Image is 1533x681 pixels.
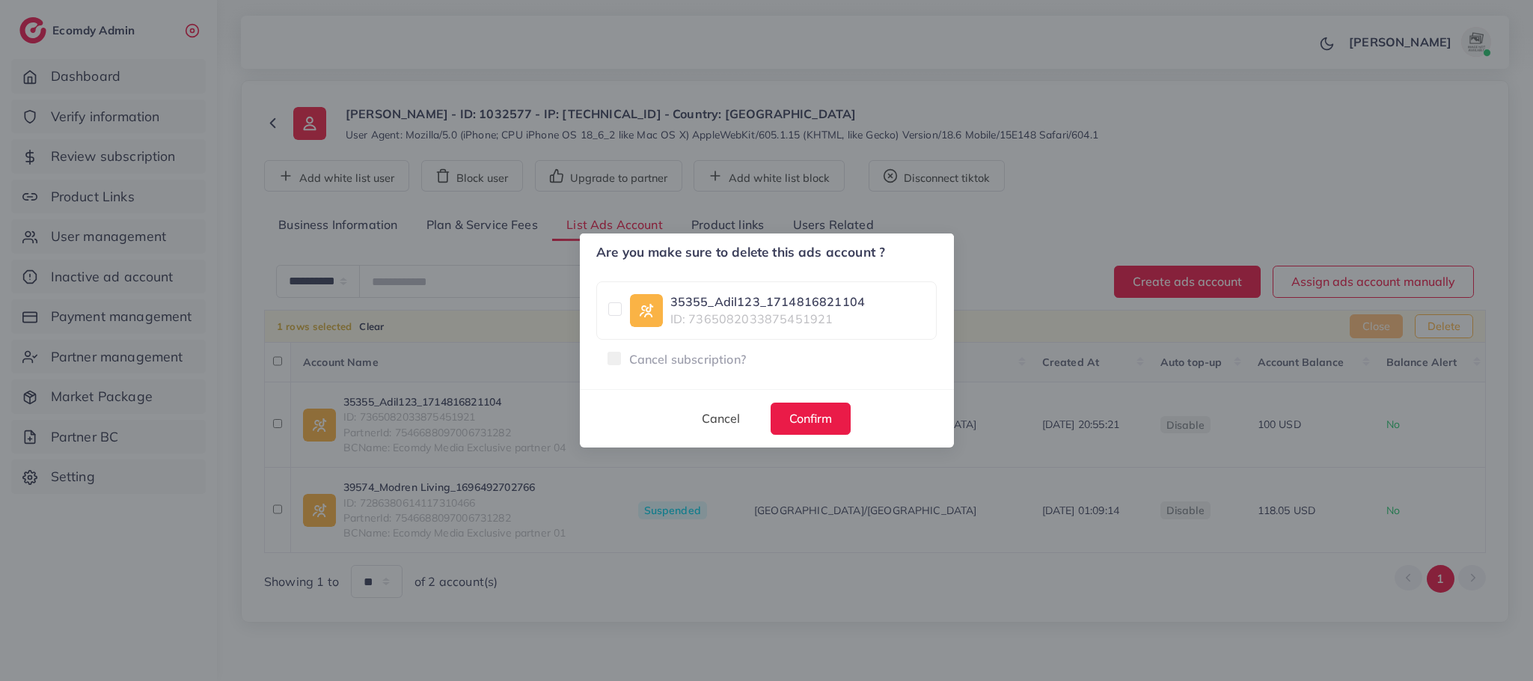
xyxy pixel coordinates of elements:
[670,293,865,311] a: 35355_Adil123_1714816821104
[789,411,832,426] span: Confirm
[683,403,759,435] button: Cancel
[771,403,851,435] button: Confirm
[630,294,663,327] img: ic-ad-info.7fc67b75.svg
[670,311,865,328] span: ID: 7365082033875451921
[629,351,746,368] span: Cancel subscription?
[596,243,885,262] h5: Are you make sure to delete this ads account ?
